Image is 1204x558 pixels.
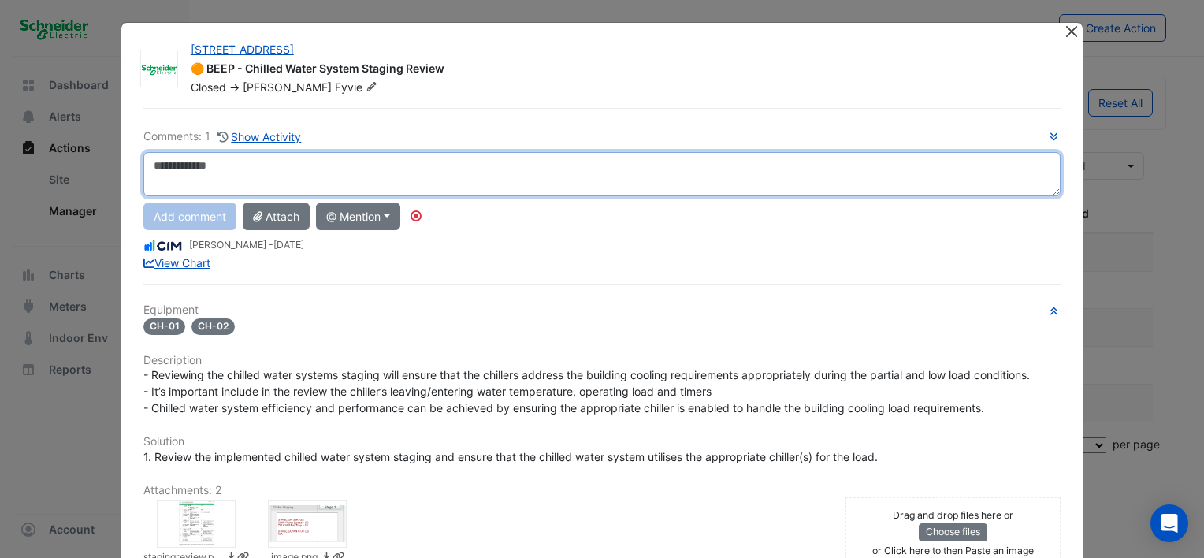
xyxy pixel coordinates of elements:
[335,80,381,95] span: Fyvie
[919,523,987,541] button: Choose files
[191,61,1045,80] div: 🟠 BEEP - Chilled Water System Staging Review
[409,209,423,223] div: Tooltip anchor
[143,354,1061,367] h6: Description
[189,238,304,252] small: [PERSON_NAME] -
[191,318,235,335] span: CH-02
[273,239,304,251] span: 2025-04-01 11:15:28
[191,80,226,94] span: Closed
[143,303,1061,317] h6: Equipment
[141,61,177,77] img: Schneider Electric
[143,368,1033,415] span: - Reviewing the chilled water systems staging will ensure that the chillers address the building ...
[1150,504,1188,542] div: Open Intercom Messenger
[191,43,294,56] a: [STREET_ADDRESS]
[143,318,186,335] span: CH-01
[143,237,183,255] img: CIM
[143,484,1061,497] h6: Attachments: 2
[143,435,1061,448] h6: Solution
[872,545,1034,556] small: or Click here to then Paste an image
[316,203,400,230] button: @ Mention
[143,128,303,146] div: Comments: 1
[143,256,210,270] a: View Chart
[229,80,240,94] span: ->
[893,509,1013,521] small: Drag and drop files here or
[143,450,878,463] span: 1. Review the implemented chilled water system staging and ensure that the chilled water system u...
[268,500,347,548] div: image.png
[243,80,332,94] span: [PERSON_NAME]
[217,128,303,146] button: Show Activity
[1063,23,1080,39] button: Close
[243,203,310,230] button: Attach
[157,500,236,548] div: stagingreview.png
